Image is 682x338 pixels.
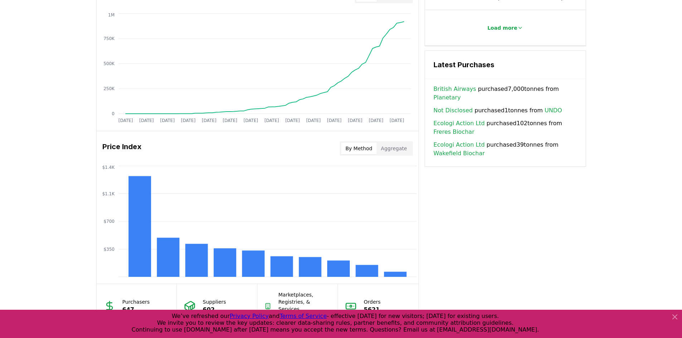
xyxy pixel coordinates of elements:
[369,118,383,123] tspan: [DATE]
[285,118,300,123] tspan: [DATE]
[139,118,154,123] tspan: [DATE]
[348,118,362,123] tspan: [DATE]
[482,21,529,35] button: Load more
[103,247,115,252] tspan: $350
[434,119,485,128] a: Ecologi Action Ltd
[434,85,476,93] a: British Airways
[223,118,237,123] tspan: [DATE]
[181,118,195,123] tspan: [DATE]
[112,111,115,116] tspan: 0
[122,298,150,305] p: Purchasers
[545,106,562,115] a: UNDO
[243,118,258,123] tspan: [DATE]
[434,106,473,115] a: Not Disclosed
[118,118,133,123] tspan: [DATE]
[434,141,577,158] span: purchased 39 tonnes from
[306,118,321,123] tspan: [DATE]
[102,191,115,196] tspan: $1.1K
[203,298,226,305] p: Suppliers
[103,219,115,224] tspan: $700
[108,13,115,18] tspan: 1M
[202,118,216,123] tspan: [DATE]
[434,106,562,115] span: purchased 1 tonnes from
[341,143,377,154] button: By Method
[364,298,381,305] p: Orders
[160,118,175,123] tspan: [DATE]
[487,24,517,31] p: Load more
[364,305,381,314] p: 5621
[434,59,577,70] h3: Latest Purchases
[279,291,331,313] p: Marketplaces, Registries, & Services
[434,141,485,149] a: Ecologi Action Ltd
[103,86,115,91] tspan: 250K
[103,61,115,66] tspan: 500K
[102,165,115,170] tspan: $1.4K
[377,143,411,154] button: Aggregate
[203,305,226,314] p: 602
[103,36,115,41] tspan: 750K
[264,118,279,123] tspan: [DATE]
[122,305,150,314] p: 647
[434,85,577,102] span: purchased 7,000 tonnes from
[327,118,342,123] tspan: [DATE]
[434,119,577,136] span: purchased 102 tonnes from
[434,149,485,158] a: Wakefield Biochar
[102,141,141,156] h3: Price Index
[434,93,461,102] a: Planetary
[390,118,404,123] tspan: [DATE]
[434,128,474,136] a: Freres Biochar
